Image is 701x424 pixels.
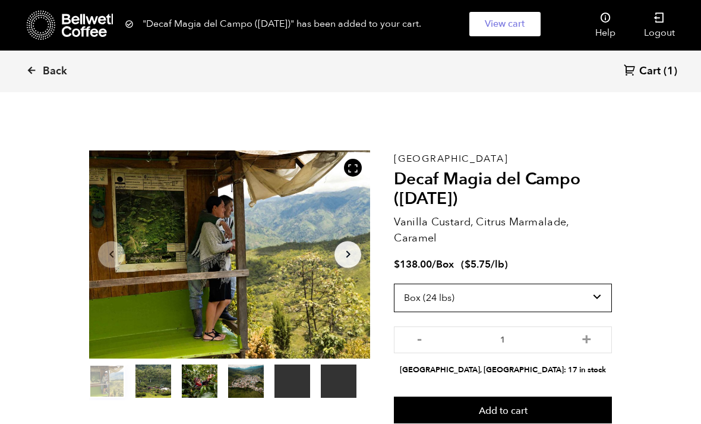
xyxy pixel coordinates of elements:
[321,365,356,398] video: Your browser does not support the video tag.
[274,365,310,398] video: Your browser does not support the video tag.
[394,257,400,271] span: $
[436,257,454,271] span: Box
[465,257,471,271] span: $
[461,257,508,271] span: ( )
[43,64,67,78] span: Back
[394,169,612,209] h2: Decaf Magia del Campo ([DATE])
[394,397,612,424] button: Add to cart
[664,64,677,78] span: (1)
[412,332,427,344] button: -
[491,257,504,271] span: /lb
[579,332,594,344] button: +
[394,365,612,376] li: [GEOGRAPHIC_DATA], [GEOGRAPHIC_DATA]: 17 in stock
[624,64,677,80] a: Cart (1)
[432,257,436,271] span: /
[469,12,541,36] a: View cart
[639,64,661,78] span: Cart
[394,257,432,271] bdi: 138.00
[394,214,612,246] p: Vanilla Custard, Citrus Marmalade, Caramel
[465,257,491,271] bdi: 5.75
[125,12,576,36] div: "Decaf Magia del Campo ([DATE])" has been added to your cart.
